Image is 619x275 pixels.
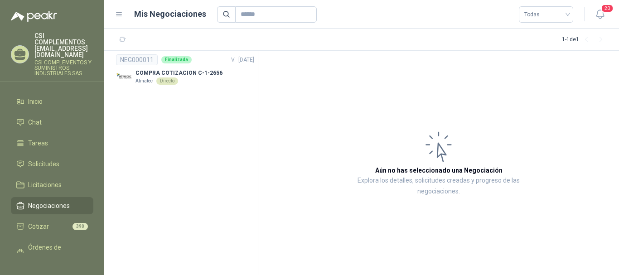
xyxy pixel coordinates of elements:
[156,77,178,85] div: Directo
[11,239,93,266] a: Órdenes de Compra
[116,69,132,85] img: Company Logo
[28,180,62,190] span: Licitaciones
[11,114,93,131] a: Chat
[28,242,85,262] span: Órdenes de Compra
[28,96,43,106] span: Inicio
[231,57,254,63] span: V. - [DATE]
[11,197,93,214] a: Negociaciones
[11,135,93,152] a: Tareas
[592,6,608,23] button: 20
[349,175,528,197] p: Explora los detalles, solicitudes creadas y progreso de las negociaciones.
[116,54,158,65] div: NEG000011
[28,117,42,127] span: Chat
[11,176,93,193] a: Licitaciones
[11,155,93,173] a: Solicitudes
[28,201,70,211] span: Negociaciones
[135,69,222,77] p: COMPRA COTIZACION C-1-2656
[116,54,254,85] a: NEG000011FinalizadaV. -[DATE] Company LogoCOMPRA COTIZACION C-1-2656AlmatecDirecto
[34,33,93,58] p: CSI COMPLEMENTOS [EMAIL_ADDRESS][DOMAIN_NAME]
[34,60,93,76] p: CSI COMPLEMENTOS Y SUMINISTROS INDUSTRIALES SAS
[375,165,503,175] h3: Aún no has seleccionado una Negociación
[11,11,57,22] img: Logo peakr
[11,218,93,235] a: Cotizar390
[524,8,568,21] span: Todas
[601,4,614,13] span: 20
[28,222,49,232] span: Cotizar
[562,33,608,47] div: 1 - 1 de 1
[28,138,48,148] span: Tareas
[134,8,206,20] h1: Mis Negociaciones
[161,56,192,63] div: Finalizada
[28,159,59,169] span: Solicitudes
[135,77,153,85] p: Almatec
[73,223,88,230] span: 390
[11,93,93,110] a: Inicio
